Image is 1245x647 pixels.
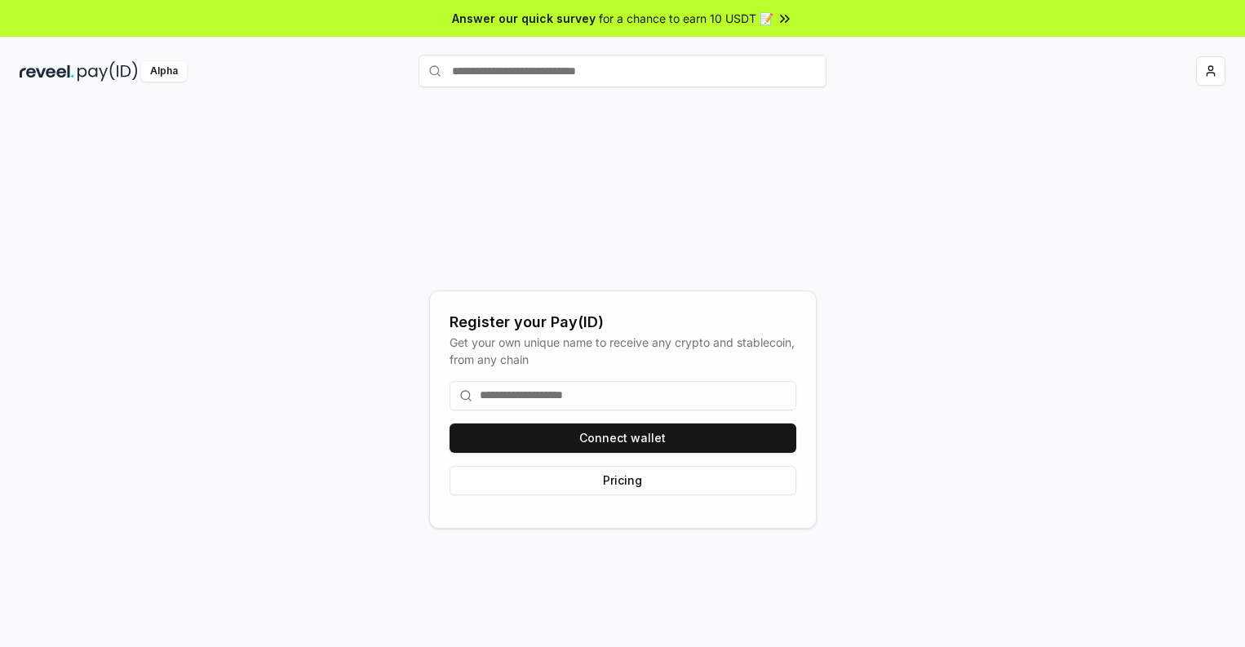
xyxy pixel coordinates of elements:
img: pay_id [78,61,138,82]
div: Get your own unique name to receive any crypto and stablecoin, from any chain [450,334,796,368]
span: Answer our quick survey [452,10,596,27]
img: reveel_dark [20,61,74,82]
div: Register your Pay(ID) [450,311,796,334]
button: Connect wallet [450,423,796,453]
span: for a chance to earn 10 USDT 📝 [599,10,773,27]
div: Alpha [141,61,187,82]
button: Pricing [450,466,796,495]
